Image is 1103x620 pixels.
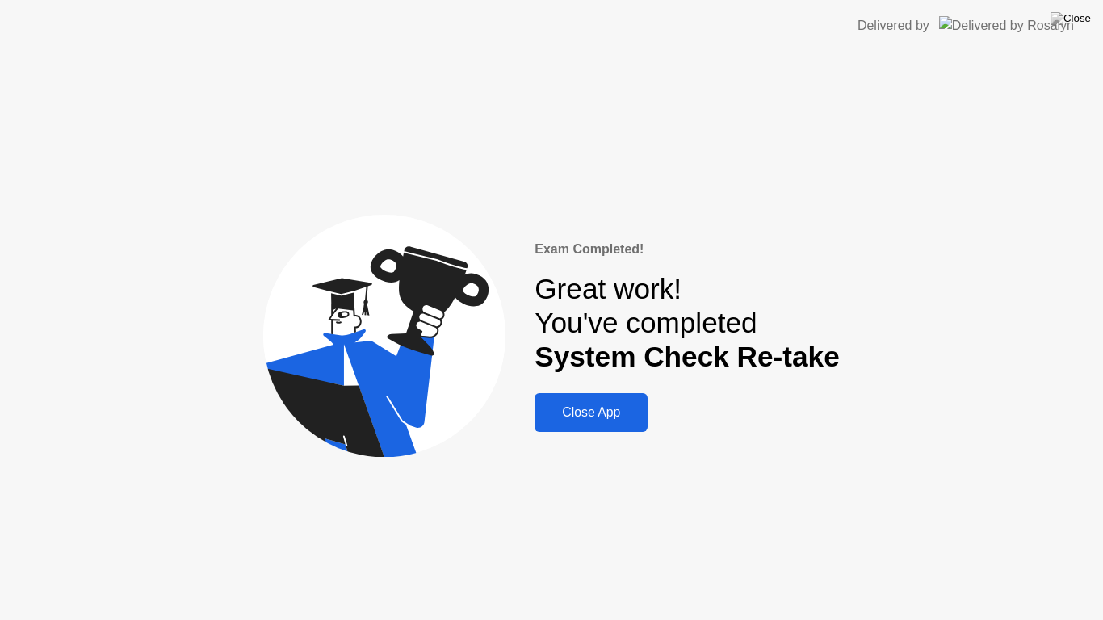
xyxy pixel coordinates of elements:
[535,393,648,432] button: Close App
[535,240,839,259] div: Exam Completed!
[858,16,929,36] div: Delivered by
[535,341,839,372] b: System Check Re-take
[1051,12,1091,25] img: Close
[939,16,1074,35] img: Delivered by Rosalyn
[535,272,839,375] div: Great work! You've completed
[539,405,643,420] div: Close App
